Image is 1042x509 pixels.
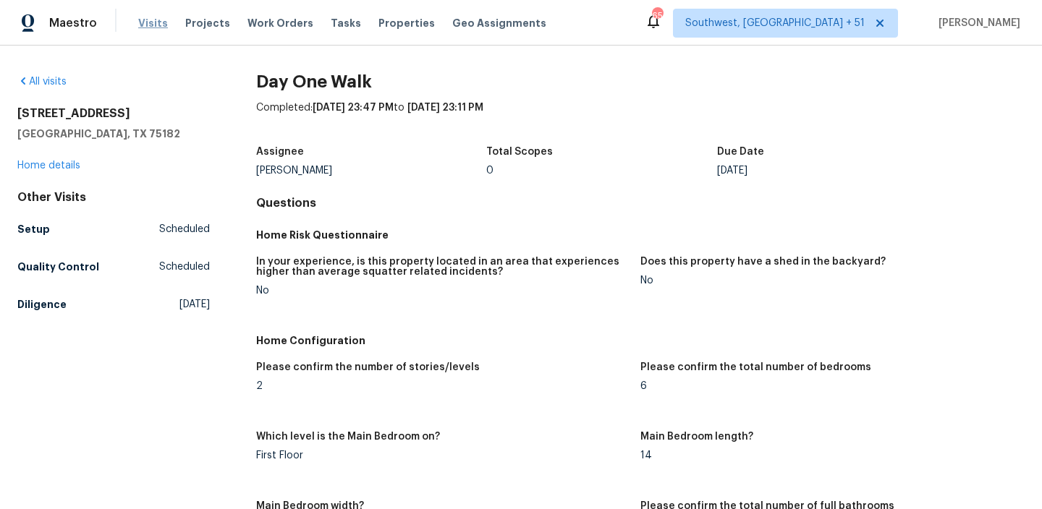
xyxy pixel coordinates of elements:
[256,100,1025,138] div: Completed: to
[185,16,230,30] span: Projects
[486,166,717,176] div: 0
[685,16,865,30] span: Southwest, [GEOGRAPHIC_DATA] + 51
[256,381,629,391] div: 2
[313,103,394,113] span: [DATE] 23:47 PM
[17,216,210,242] a: SetupScheduled
[486,147,553,157] h5: Total Scopes
[17,254,210,280] a: Quality ControlScheduled
[17,297,67,312] h5: Diligence
[933,16,1020,30] span: [PERSON_NAME]
[256,432,440,442] h5: Which level is the Main Bedroom on?
[17,190,210,205] div: Other Visits
[247,16,313,30] span: Work Orders
[256,450,629,461] div: First Floor
[159,222,210,236] span: Scheduled
[652,9,662,23] div: 659
[256,257,629,277] h5: In your experience, is this property located in an area that experiences higher than average squa...
[17,260,99,274] h5: Quality Control
[17,77,67,87] a: All visits
[17,222,50,236] h5: Setup
[717,147,764,157] h5: Due Date
[256,166,487,176] div: [PERSON_NAME]
[640,257,886,267] h5: Does this property have a shed in the backyard?
[17,291,210,317] a: Diligence[DATE]
[256,147,304,157] h5: Assignee
[49,16,97,30] span: Maestro
[256,333,1025,348] h5: Home Configuration
[159,260,210,274] span: Scheduled
[256,228,1025,242] h5: Home Risk Questionnaire
[256,286,629,296] div: No
[138,16,168,30] span: Visits
[17,106,210,121] h2: [STREET_ADDRESS]
[256,74,1025,89] h2: Day One Walk
[17,127,210,141] h5: [GEOGRAPHIC_DATA], TX 75182
[378,16,435,30] span: Properties
[452,16,546,30] span: Geo Assignments
[256,362,480,372] h5: Please confirm the number of stories/levels
[256,196,1025,210] h4: Questions
[640,381,1013,391] div: 6
[407,103,483,113] span: [DATE] 23:11 PM
[179,297,210,312] span: [DATE]
[640,362,871,372] h5: Please confirm the total number of bedrooms
[640,275,1013,286] div: No
[17,161,80,171] a: Home details
[640,432,753,442] h5: Main Bedroom length?
[331,18,361,28] span: Tasks
[717,166,948,176] div: [DATE]
[640,450,1013,461] div: 14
